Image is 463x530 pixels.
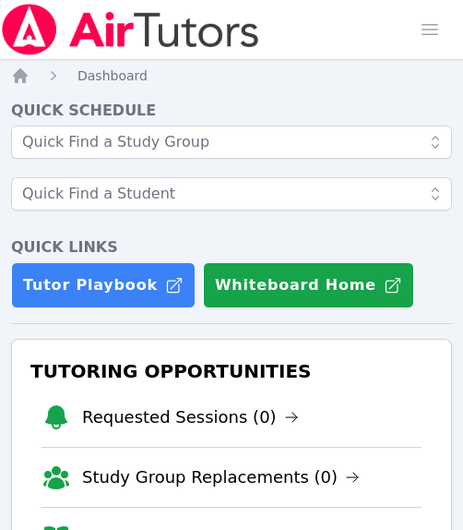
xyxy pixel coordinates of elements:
[11,262,196,308] a: Tutor Playbook
[82,404,299,430] a: Requested Sessions (0)
[82,464,360,490] a: Study Group Replacements (0)
[11,66,452,85] nav: Breadcrumb
[203,262,414,308] button: Whiteboard Home
[11,126,452,159] input: Quick Find a Study Group
[11,100,452,122] h4: Quick Schedule
[11,177,452,211] input: Quick Find a Student
[11,236,452,259] h4: Quick Links
[77,68,148,83] span: Dashboard
[27,355,436,388] h3: Tutoring Opportunities
[77,66,148,85] a: Dashboard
